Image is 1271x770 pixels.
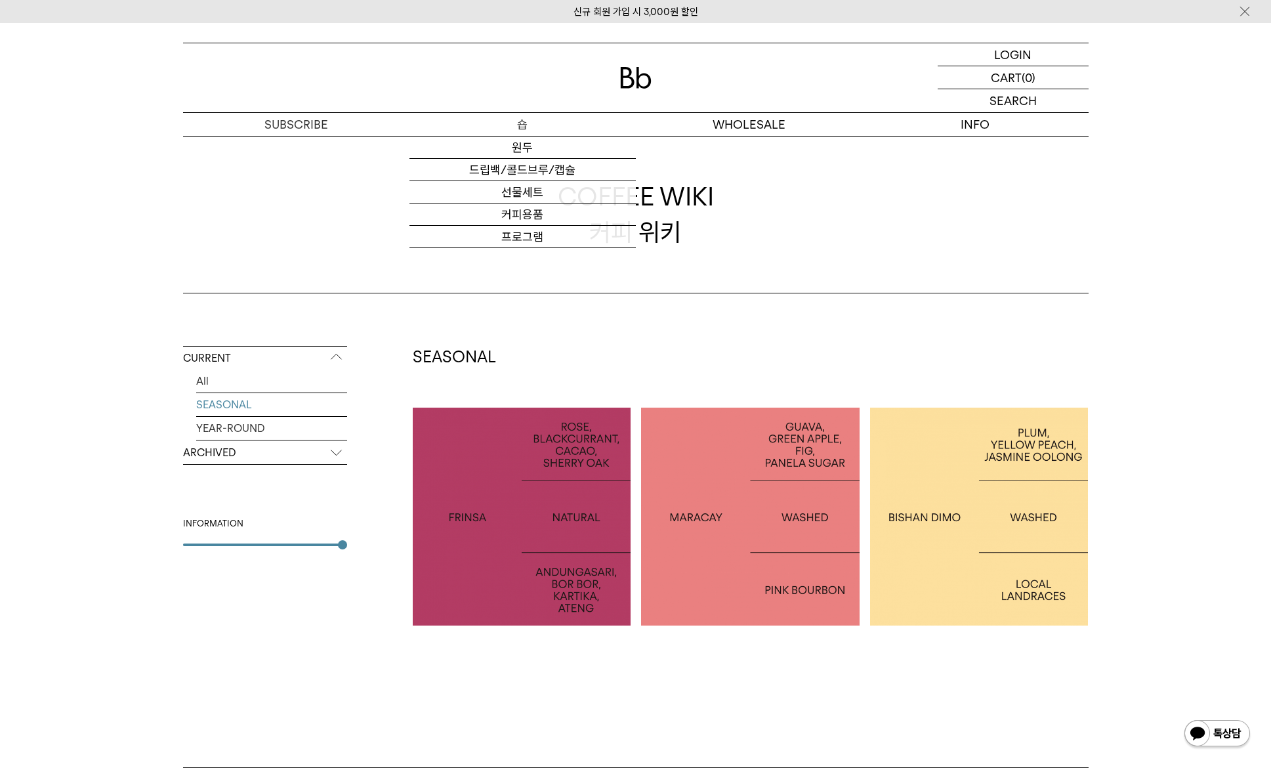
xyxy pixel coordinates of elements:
[641,408,860,626] a: 콜롬비아 마라카이COLOMBIA MARACAY
[870,408,1089,626] a: 에티오피아 비샨 디모ETHIOPIA BISHAN DIMO
[558,179,714,214] span: COFFEE WIKI
[990,89,1037,112] p: SEARCH
[183,441,347,465] p: ARCHIVED
[938,66,1089,89] a: CART (0)
[558,179,714,249] div: 커피 위키
[573,6,698,18] a: 신규 회원 가입 시 3,000원 할인
[196,417,347,440] a: YEAR-ROUND
[409,137,636,159] a: 원두
[409,203,636,226] a: 커피용품
[183,113,409,136] a: SUBSCRIBE
[183,347,347,370] p: CURRENT
[413,346,1089,368] h2: SEASONAL
[1022,66,1035,89] p: (0)
[183,517,347,530] div: INFORMATION
[409,226,636,248] a: 프로그램
[636,113,862,136] p: WHOLESALE
[196,393,347,416] a: SEASONAL
[409,159,636,181] a: 드립백/콜드브루/캡슐
[938,43,1089,66] a: LOGIN
[413,408,631,626] a: 인도네시아 프린자 내추럴INDONESIA FRINSA NATURAL
[620,67,652,89] img: 로고
[1183,719,1251,750] img: 카카오톡 채널 1:1 채팅 버튼
[862,113,1089,136] p: INFO
[994,43,1031,66] p: LOGIN
[409,113,636,136] a: 숍
[409,181,636,203] a: 선물세트
[196,370,347,393] a: All
[991,66,1022,89] p: CART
